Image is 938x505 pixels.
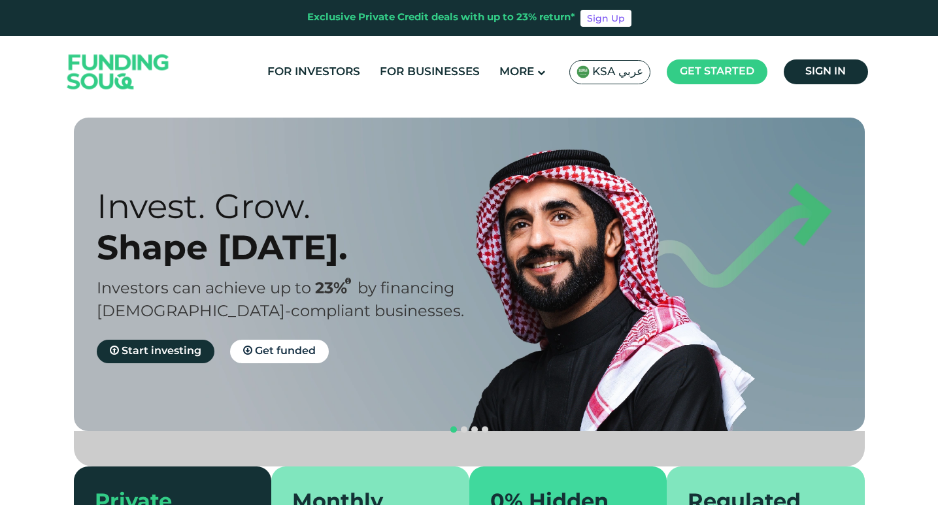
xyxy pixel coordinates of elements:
[680,67,754,76] span: Get started
[448,425,459,435] button: navigation
[255,346,316,356] span: Get funded
[459,425,469,435] button: navigation
[592,65,643,80] span: KSA عربي
[122,346,201,356] span: Start investing
[805,67,846,76] span: Sign in
[784,59,868,84] a: Sign in
[345,278,351,285] i: 23% IRR (expected) ~ 15% Net yield (expected)
[230,340,329,363] a: Get funded
[580,10,631,27] a: Sign Up
[97,340,214,363] a: Start investing
[264,61,363,83] a: For Investors
[499,67,534,78] span: More
[480,425,490,435] button: navigation
[469,425,480,435] button: navigation
[377,61,483,83] a: For Businesses
[577,65,590,78] img: SA Flag
[315,282,358,297] span: 23%
[97,227,492,268] div: Shape [DATE].
[97,186,492,227] div: Invest. Grow.
[97,282,311,297] span: Investors can achieve up to
[54,39,182,105] img: Logo
[307,10,575,25] div: Exclusive Private Credit deals with up to 23% return*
